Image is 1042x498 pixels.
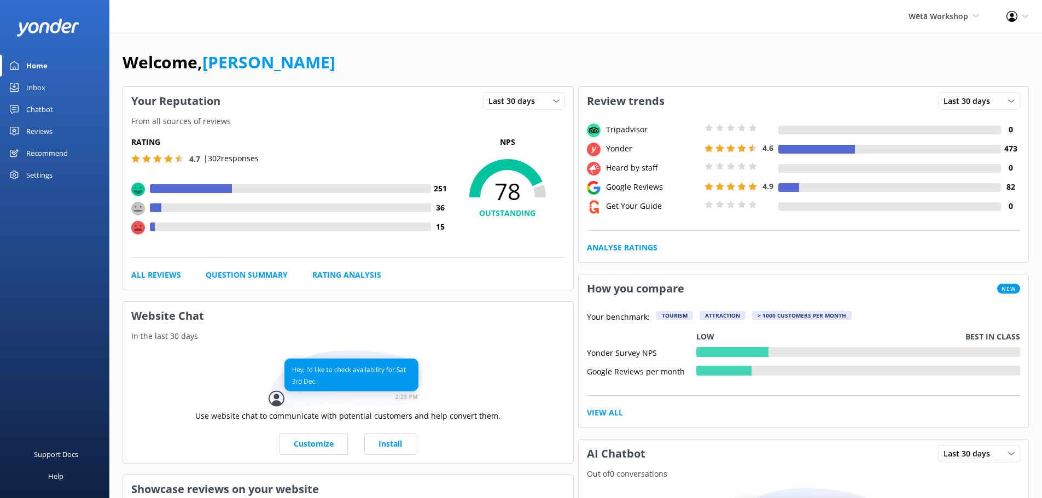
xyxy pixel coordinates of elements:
[656,311,693,320] div: Tourism
[123,330,573,342] p: In the last 30 days
[1001,143,1020,155] h4: 473
[944,448,997,460] span: Last 30 days
[34,443,78,465] div: Support Docs
[203,153,259,165] p: | 302 responses
[587,311,650,324] p: Your benchmark:
[603,181,702,193] div: Google Reviews
[364,433,416,455] a: Install
[587,407,623,419] a: View All
[123,115,573,127] p: From all sources of reviews
[48,465,63,487] div: Help
[603,200,702,212] div: Get Your Guide
[431,221,450,233] h4: 15
[202,51,335,73] a: [PERSON_NAME]
[195,410,500,422] p: Use website chat to communicate with potential customers and help convert them.
[131,136,450,148] h5: Rating
[189,154,200,164] span: 4.7
[579,468,1029,480] p: Out of 0 conversations
[696,331,714,343] p: Low
[700,311,746,320] div: Attraction
[587,242,657,254] a: Analyse Ratings
[431,183,450,195] h4: 251
[280,433,348,455] a: Customize
[579,87,673,115] h3: Review trends
[269,350,427,410] img: conversation...
[450,136,565,148] p: NPS
[123,302,573,330] h3: Website Chat
[587,347,696,357] div: Yonder Survey NPS
[431,202,450,214] h4: 36
[312,269,381,281] a: Rating Analysis
[909,11,968,21] span: Wētā Workshop
[762,181,773,191] span: 4.9
[944,95,997,107] span: Last 30 days
[603,162,702,174] div: Heard by staff
[488,95,542,107] span: Last 30 days
[997,284,1020,294] span: New
[1001,200,1020,212] h4: 0
[965,331,1020,343] p: Best in class
[579,440,654,468] h3: AI Chatbot
[1001,181,1020,193] h4: 82
[26,98,53,120] div: Chatbot
[450,178,565,205] span: 78
[123,87,229,115] h3: Your Reputation
[603,143,702,155] div: Yonder
[1001,124,1020,136] h4: 0
[603,124,702,136] div: Tripadvisor
[131,269,181,281] a: All Reviews
[752,311,852,320] div: > 1000 customers per month
[26,120,53,142] div: Reviews
[123,49,335,75] h1: Welcome,
[450,207,565,219] h4: OUTSTANDING
[1001,162,1020,174] h4: 0
[579,274,692,303] h3: How you compare
[26,164,53,186] div: Settings
[16,19,79,37] img: yonder-white-logo.png
[26,77,45,98] div: Inbox
[762,143,773,153] span: 4.6
[206,269,288,281] a: Question Summary
[26,142,68,164] div: Recommend
[26,55,48,77] div: Home
[587,366,696,376] div: Google Reviews per month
